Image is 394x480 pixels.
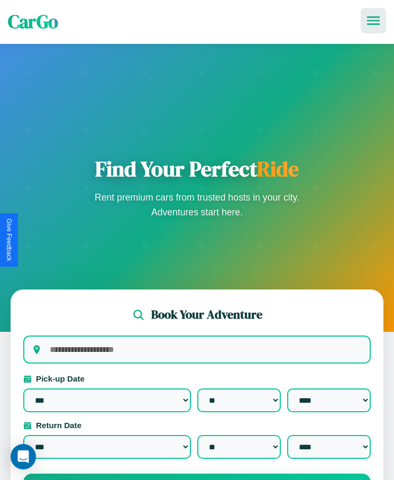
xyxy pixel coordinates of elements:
p: Rent premium cars from trusted hosts in your city. Adventures start here. [91,190,303,220]
label: Return Date [23,421,371,430]
div: Open Intercom Messenger [11,444,36,469]
label: Pick-up Date [23,374,371,383]
h2: Book Your Adventure [151,306,262,323]
h1: Find Your Perfect [91,156,303,182]
span: Ride [257,155,299,183]
div: Give Feedback [5,219,13,261]
span: CarGo [8,9,58,34]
